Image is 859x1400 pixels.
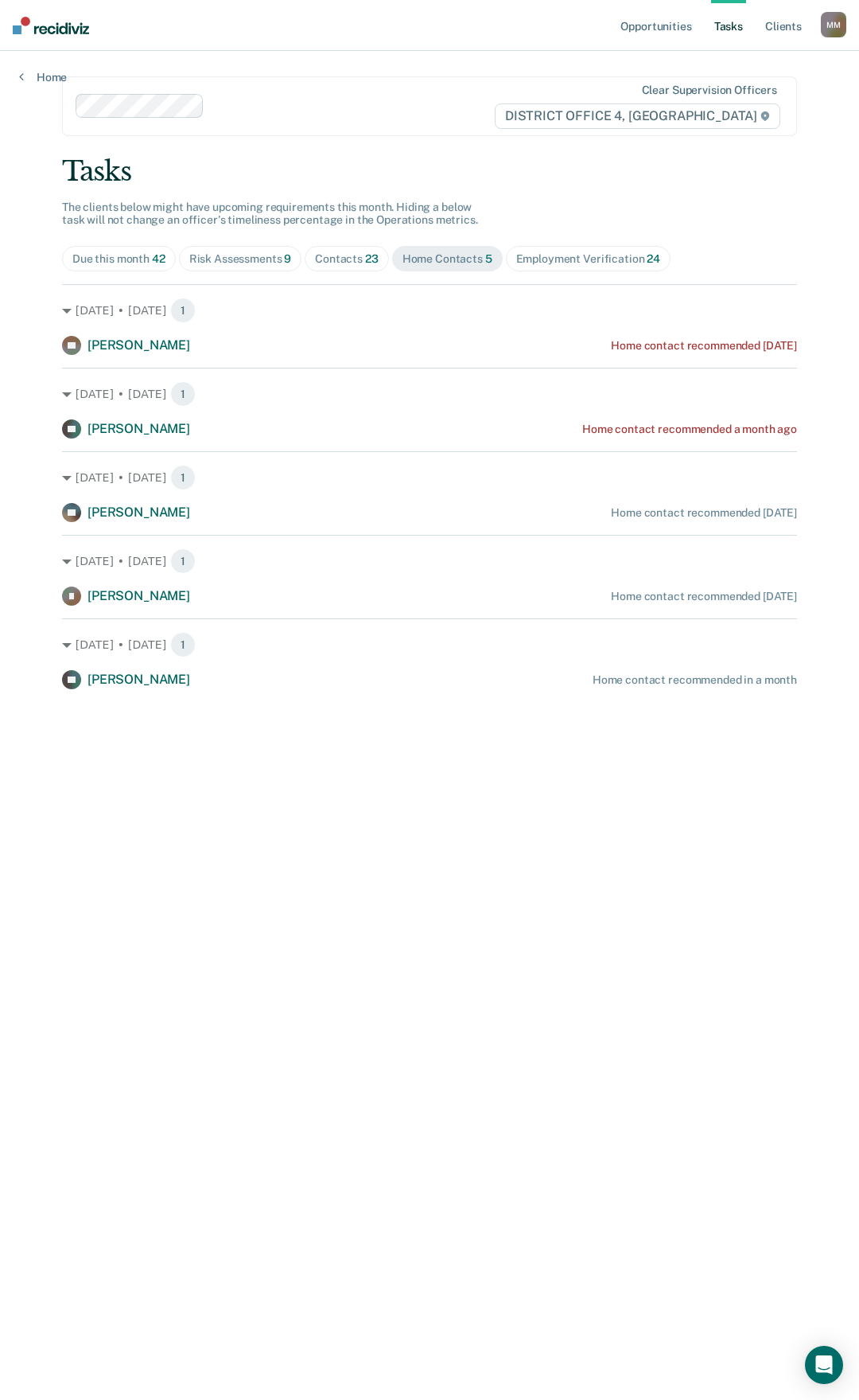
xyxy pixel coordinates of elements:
span: 1 [170,632,196,657]
span: 23 [365,252,379,265]
span: 42 [152,252,165,265]
span: [PERSON_NAME] [87,505,190,520]
span: The clients below might have upcoming requirements this month. Hiding a below task will not chang... [62,201,478,227]
button: MM [821,12,846,37]
div: Home Contacts [402,252,492,266]
div: Tasks [62,155,797,188]
span: [PERSON_NAME] [87,672,190,687]
div: Clear supervision officers [642,84,777,97]
span: 1 [170,465,196,490]
div: Home contact recommended [DATE] [611,339,797,353]
span: [PERSON_NAME] [87,337,190,353]
span: [PERSON_NAME] [87,421,190,436]
span: 1 [170,381,196,407]
span: [PERSON_NAME] [87,588,190,603]
span: 1 [170,548,196,574]
div: [DATE] • [DATE] 1 [62,298,797,323]
a: Home [19,70,67,84]
div: Home contact recommended in a month [593,673,797,687]
div: Home contact recommended a month ago [582,423,797,436]
div: Home contact recommended [DATE] [611,590,797,603]
div: [DATE] • [DATE] 1 [62,465,797,490]
span: 5 [485,252,492,265]
div: Open Intercom Messenger [805,1346,843,1384]
div: [DATE] • [DATE] 1 [62,381,797,407]
span: 24 [647,252,660,265]
span: DISTRICT OFFICE 4, [GEOGRAPHIC_DATA] [495,103,780,129]
div: M M [821,12,846,37]
span: 9 [284,252,291,265]
div: Home contact recommended [DATE] [611,506,797,520]
div: [DATE] • [DATE] 1 [62,632,797,657]
div: [DATE] • [DATE] 1 [62,548,797,574]
span: 1 [170,298,196,323]
img: Recidiviz [13,17,89,34]
div: Contacts [315,252,379,266]
div: Risk Assessments [189,252,292,266]
div: Due this month [72,252,165,266]
div: Employment Verification [516,252,660,266]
